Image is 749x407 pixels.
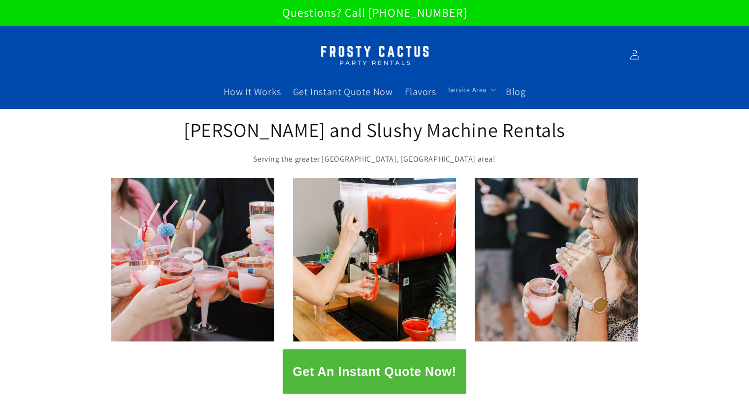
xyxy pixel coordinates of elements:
[313,39,436,70] img: Margarita Machine Rental in Scottsdale, Phoenix, Tempe, Chandler, Gilbert, Mesa and Maricopa
[405,85,436,98] span: Flavors
[442,79,500,100] summary: Service Area
[283,349,466,394] button: Get An Instant Quote Now!
[500,79,531,104] a: Blog
[293,85,393,98] span: Get Instant Quote Now
[399,79,442,104] a: Flavors
[183,152,567,167] p: Serving the greater [GEOGRAPHIC_DATA], [GEOGRAPHIC_DATA] area!
[224,85,281,98] span: How It Works
[448,85,487,94] span: Service Area
[218,79,287,104] a: How It Works
[506,85,525,98] span: Blog
[287,79,399,104] a: Get Instant Quote Now
[183,117,567,142] h2: [PERSON_NAME] and Slushy Machine Rentals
